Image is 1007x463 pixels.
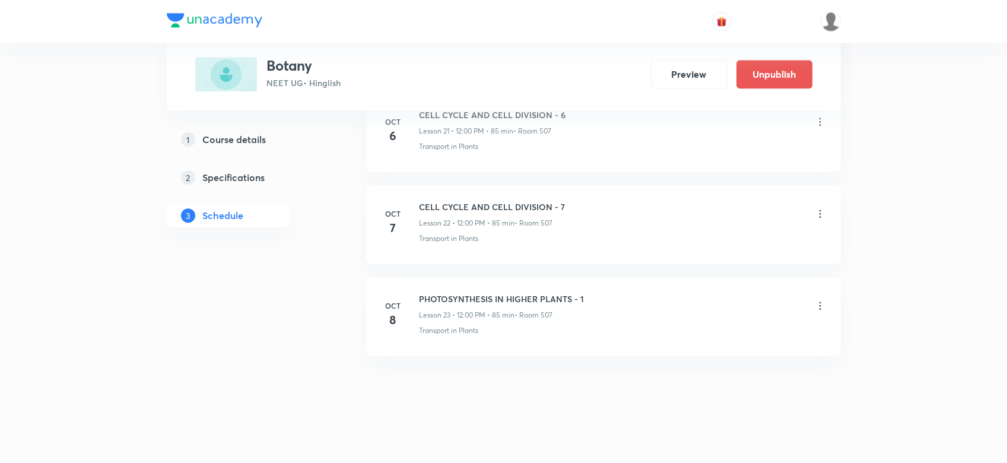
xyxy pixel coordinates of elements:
a: 2Specifications [167,166,328,189]
h6: Oct [381,208,405,219]
p: 3 [181,208,195,223]
p: • Room 507 [513,126,551,137]
p: • Room 507 [514,218,552,229]
p: NEET UG • Hinglish [266,77,341,89]
img: Shahrukh Ansari [821,11,841,31]
p: Transport in Plants [419,325,478,336]
p: Transport in Plants [419,141,478,152]
h6: PHOTOSYNTHESIS IN HIGHER PLANTS - 1 [419,293,584,305]
p: 1 [181,132,195,147]
h6: Oct [381,116,405,127]
h4: 7 [381,219,405,237]
p: Lesson 21 • 12:00 PM • 85 min [419,126,513,137]
h5: Schedule [202,208,243,223]
button: Preview [651,60,727,88]
h6: CELL CYCLE AND CELL DIVISION - 7 [419,201,565,213]
h4: 6 [381,127,405,145]
a: Company Logo [167,13,262,30]
button: avatar [712,12,731,31]
p: Lesson 23 • 12:00 PM • 85 min [419,310,514,321]
p: Lesson 22 • 12:00 PM • 85 min [419,218,514,229]
button: Unpublish [736,60,812,88]
h6: Oct [381,300,405,311]
h4: 8 [381,311,405,329]
img: avatar [716,16,727,27]
img: E77568C9-4A9B-462B-BC6D-894012899C0A_plus.png [195,57,257,91]
h3: Botany [266,57,341,74]
h5: Specifications [202,170,265,185]
p: 2 [181,170,195,185]
h6: CELL CYCLE AND CELL DIVISION - 6 [419,109,566,121]
p: Transport in Plants [419,233,478,244]
img: Company Logo [167,13,262,27]
h5: Course details [202,132,266,147]
p: • Room 507 [514,310,552,321]
a: 1Course details [167,128,328,151]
